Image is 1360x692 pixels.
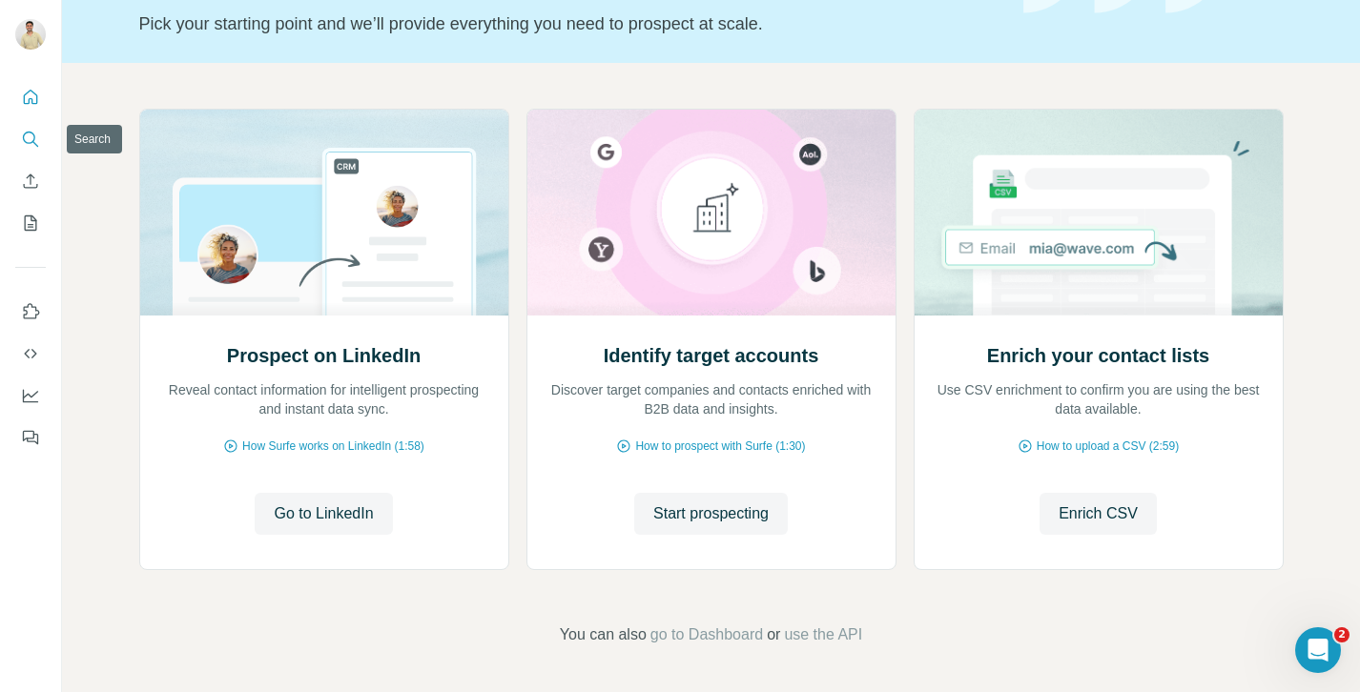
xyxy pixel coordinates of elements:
[1334,627,1350,642] span: 2
[635,438,805,455] span: How to prospect with Surfe (1:30)
[242,438,424,455] span: How Surfe works on LinkedIn (1:58)
[1295,627,1341,673] iframe: Intercom live chat
[227,342,421,369] h2: Prospect on LinkedIn
[634,493,788,535] button: Start prospecting
[653,502,769,525] span: Start prospecting
[650,623,763,646] button: go to Dashboard
[15,164,46,198] button: Enrich CSV
[15,80,46,114] button: Quick start
[767,623,780,646] span: or
[1037,438,1179,455] span: How to upload a CSV (2:59)
[159,380,489,418] p: Reveal contact information for intelligent prospecting and instant data sync.
[914,110,1284,315] img: Enrich your contact lists
[934,380,1264,418] p: Use CSV enrichment to confirm you are using the best data available.
[15,206,46,240] button: My lists
[139,10,1000,37] p: Pick your starting point and we’ll provide everything you need to prospect at scale.
[139,110,509,315] img: Prospect on LinkedIn
[15,122,46,156] button: Search
[546,380,876,418] p: Discover target companies and contacts enriched with B2B data and insights.
[1040,493,1157,535] button: Enrich CSV
[784,623,862,646] button: use the API
[15,295,46,329] button: Use Surfe on LinkedIn
[604,342,819,369] h2: Identify target accounts
[560,623,647,646] span: You can also
[274,502,373,525] span: Go to LinkedIn
[15,378,46,413] button: Dashboard
[1059,502,1138,525] span: Enrich CSV
[526,110,896,315] img: Identify target accounts
[255,493,392,535] button: Go to LinkedIn
[15,336,46,371] button: Use Surfe API
[15,19,46,50] img: Avatar
[987,342,1209,369] h2: Enrich your contact lists
[15,420,46,455] button: Feedback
